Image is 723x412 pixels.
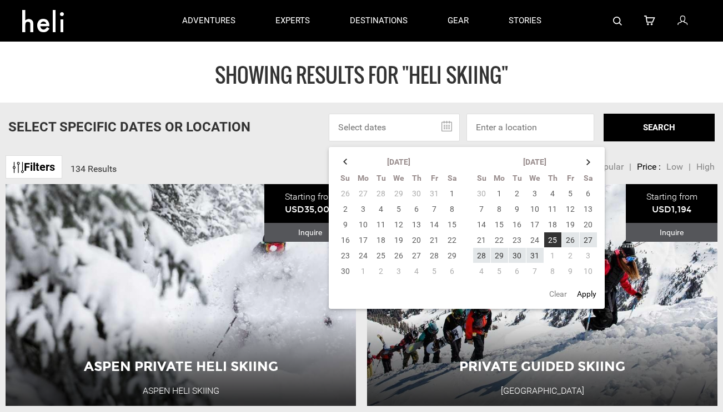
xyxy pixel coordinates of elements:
[466,114,594,141] input: Enter a location
[629,161,631,174] li: |
[71,164,117,174] span: 134 Results
[546,284,570,304] button: Clear
[329,114,460,141] input: Select dates
[574,284,600,304] button: Apply
[604,114,715,141] button: SEARCH
[689,161,691,174] li: |
[354,154,443,170] th: [DATE]
[8,118,250,136] p: Select Specific Dates Or Location
[13,162,24,173] img: btn-icon.svg
[593,161,624,172] span: Popular
[490,154,579,170] th: [DATE]
[696,161,715,172] span: High
[637,161,661,174] li: Price :
[666,161,683,172] span: Low
[350,15,408,27] p: destinations
[613,17,622,26] img: search-bar-icon.svg
[182,15,235,27] p: adventures
[275,15,310,27] p: experts
[6,155,62,179] a: Filters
